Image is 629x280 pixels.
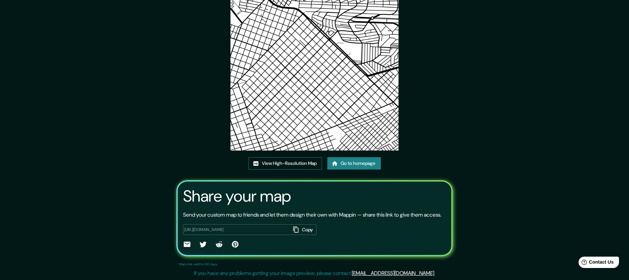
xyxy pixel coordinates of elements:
p: Maps link valid for 60 days. [179,262,218,267]
p: Send your custom map to friends and let them design their own with Mappin — share this link to gi... [183,211,441,219]
a: View High-Resolution Map [249,157,322,170]
h3: Share your map [183,187,291,206]
iframe: Help widget launcher [570,254,622,273]
p: If you have any problems getting your image preview, please contact . [194,269,435,277]
a: Go to homepage [327,157,381,170]
button: Copy [291,224,317,235]
a: [EMAIL_ADDRESS][DOMAIN_NAME] [352,270,434,277]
